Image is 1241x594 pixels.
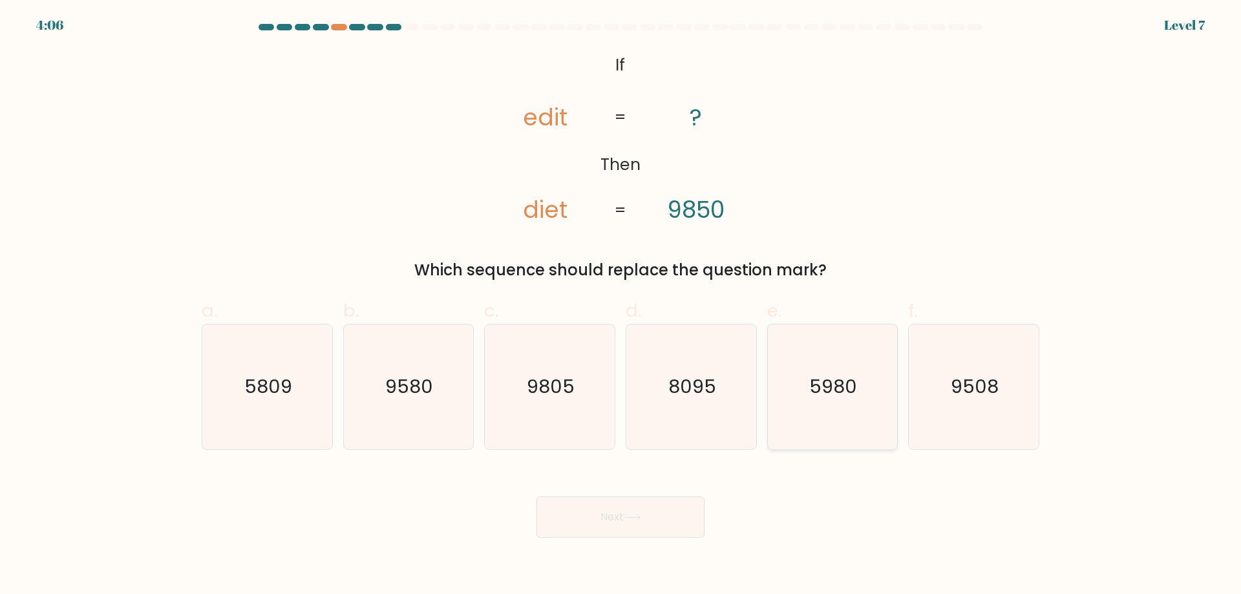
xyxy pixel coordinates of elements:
tspan: edit [523,101,567,134]
div: Which sequence should replace the question mark? [209,259,1032,282]
svg: @import url('[URL][DOMAIN_NAME]); [476,49,765,228]
text: 8095 [668,374,716,399]
tspan: If [616,54,626,76]
text: 9508 [951,374,999,399]
text: 5809 [244,374,292,399]
tspan: 9850 [667,193,725,226]
text: 9580 [386,374,434,399]
span: a. [202,298,217,323]
div: 4:06 [36,16,63,35]
span: b. [343,298,359,323]
button: Next [536,496,705,538]
tspan: = [615,106,627,129]
text: 5980 [810,374,858,399]
tspan: ? [690,101,702,134]
text: 9805 [527,374,575,399]
span: e. [767,298,781,323]
tspan: Then [601,153,641,176]
div: Level 7 [1164,16,1205,35]
span: f. [908,298,917,323]
tspan: diet [523,193,567,226]
span: c. [484,298,498,323]
tspan: = [615,198,627,221]
span: d. [626,298,641,323]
